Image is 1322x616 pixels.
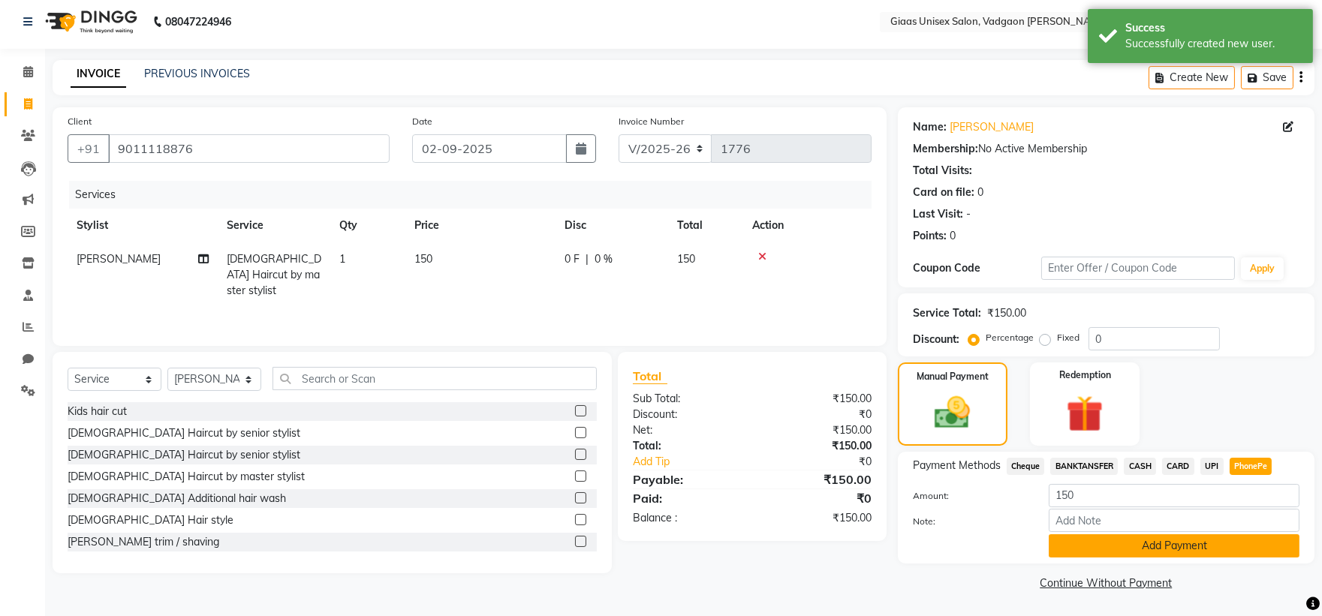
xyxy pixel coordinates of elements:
span: 150 [414,252,432,266]
div: [DEMOGRAPHIC_DATA] Haircut by senior stylist [68,447,300,463]
b: 08047224946 [165,1,231,43]
label: Invoice Number [619,115,684,128]
th: Price [405,209,556,242]
span: 1 [339,252,345,266]
span: | [586,251,589,267]
label: Date [412,115,432,128]
div: Name: [913,119,947,135]
label: Manual Payment [917,370,989,383]
div: Sub Total: [622,391,752,407]
div: [DEMOGRAPHIC_DATA] Additional hair wash [68,491,286,506]
div: 0 [977,185,983,200]
span: Total [633,368,667,384]
span: BANKTANSFER [1050,458,1118,475]
button: Save [1241,66,1293,89]
div: ₹150.00 [752,510,883,526]
span: [PERSON_NAME] [77,252,161,266]
label: Note: [902,515,1038,528]
span: Cheque [1007,458,1045,475]
div: ₹150.00 [752,422,883,438]
div: [DEMOGRAPHIC_DATA] Haircut by master stylist [68,469,305,485]
div: Discount: [913,332,959,347]
input: Enter Offer / Coupon Code [1041,257,1235,280]
div: Total Visits: [913,163,972,179]
div: Success [1125,20,1302,36]
label: Percentage [986,331,1034,344]
span: Payment Methods [913,458,1001,473]
span: 0 % [595,251,613,267]
input: Search by Name/Mobile/Email/Code [108,134,390,163]
div: ₹150.00 [752,438,883,454]
input: Add Note [1049,509,1299,532]
span: CASH [1124,458,1156,475]
span: UPI [1200,458,1224,475]
div: [DEMOGRAPHIC_DATA] Haircut by senior stylist [68,425,300,441]
button: Apply [1241,257,1284,280]
th: Disc [556,209,668,242]
a: [PERSON_NAME] [950,119,1034,135]
span: 150 [677,252,695,266]
div: Payable: [622,470,752,488]
a: Add Tip [622,454,774,470]
th: Total [668,209,743,242]
a: PREVIOUS INVOICES [144,67,250,80]
span: PhonePe [1230,458,1272,475]
input: Search or Scan [273,367,597,390]
div: Coupon Code [913,260,1042,276]
div: Discount: [622,407,752,422]
div: ₹150.00 [987,305,1026,321]
input: Amount [1049,484,1299,507]
div: Card on file: [913,185,974,200]
label: Redemption [1059,368,1111,382]
div: Balance : [622,510,752,526]
div: Last Visit: [913,206,963,222]
div: [DEMOGRAPHIC_DATA] Hair style [68,512,233,528]
div: No Active Membership [913,141,1299,157]
th: Action [743,209,872,242]
span: [DEMOGRAPHIC_DATA] Haircut by master stylist [227,252,321,297]
div: Membership: [913,141,978,157]
button: Add Payment [1049,534,1299,557]
div: ₹0 [752,489,883,507]
span: 0 F [565,251,580,267]
label: Fixed [1057,331,1080,344]
a: Continue Without Payment [901,575,1311,591]
div: Successfully created new user. [1125,36,1302,52]
button: +91 [68,134,110,163]
th: Service [218,209,330,242]
div: Paid: [622,489,752,507]
button: Create New [1149,66,1235,89]
div: Kids hair cut [68,404,127,419]
label: Client [68,115,92,128]
div: Net: [622,422,752,438]
span: CARD [1162,458,1194,475]
div: Service Total: [913,305,981,321]
div: - [966,206,971,222]
div: ₹0 [774,454,883,470]
div: Total: [622,438,752,454]
div: [PERSON_NAME] trim / shaving [68,534,219,550]
div: Services [69,181,883,209]
div: ₹0 [752,407,883,422]
div: Points: [913,228,947,244]
th: Stylist [68,209,218,242]
div: ₹150.00 [752,470,883,488]
img: _cash.svg [923,392,981,433]
div: ₹150.00 [752,391,883,407]
a: INVOICE [71,61,126,88]
img: logo [38,1,141,43]
div: 0 [950,228,956,244]
th: Qty [330,209,405,242]
img: _gift.svg [1055,391,1115,437]
label: Amount: [902,489,1038,503]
